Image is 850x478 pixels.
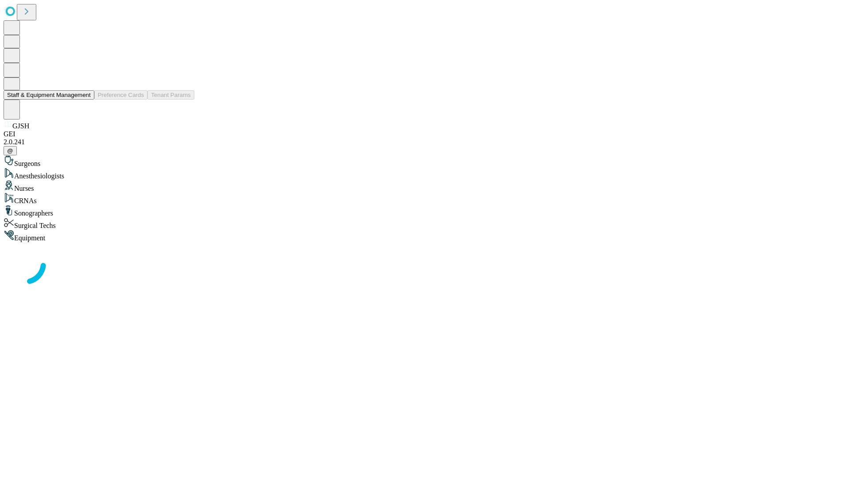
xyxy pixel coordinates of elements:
[4,217,846,230] div: Surgical Techs
[7,147,13,154] span: @
[12,122,29,130] span: GJSH
[4,146,17,155] button: @
[4,205,846,217] div: Sonographers
[147,90,194,100] button: Tenant Params
[4,90,94,100] button: Staff & Equipment Management
[4,180,846,193] div: Nurses
[4,230,846,242] div: Equipment
[4,168,846,180] div: Anesthesiologists
[4,155,846,168] div: Surgeons
[4,130,846,138] div: GEI
[94,90,147,100] button: Preference Cards
[4,193,846,205] div: CRNAs
[4,138,846,146] div: 2.0.241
